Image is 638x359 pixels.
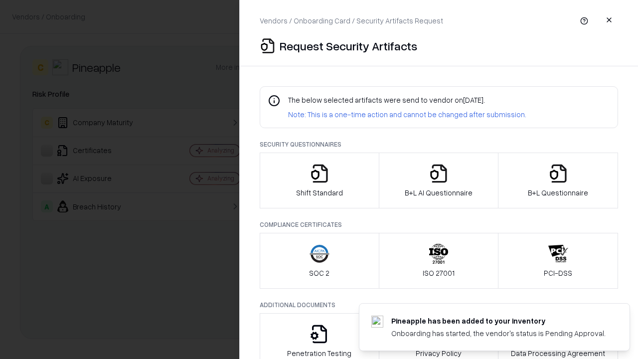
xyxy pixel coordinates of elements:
p: ISO 27001 [423,268,455,278]
img: pineappleenergy.com [371,316,383,328]
p: B+L Questionnaire [528,187,588,198]
div: Onboarding has started, the vendor's status is Pending Approval. [391,328,606,339]
p: Privacy Policy [416,348,462,359]
p: Shift Standard [296,187,343,198]
p: Compliance Certificates [260,220,618,229]
button: SOC 2 [260,233,379,289]
p: Request Security Artifacts [280,38,417,54]
button: Shift Standard [260,153,379,208]
p: The below selected artifacts were send to vendor on [DATE] . [288,95,526,105]
p: PCI-DSS [544,268,572,278]
p: Vendors / Onboarding Card / Security Artifacts Request [260,15,443,26]
p: Additional Documents [260,301,618,309]
p: Data Processing Agreement [511,348,605,359]
button: B+L Questionnaire [498,153,618,208]
p: Security Questionnaires [260,140,618,149]
button: B+L AI Questionnaire [379,153,499,208]
button: ISO 27001 [379,233,499,289]
button: PCI-DSS [498,233,618,289]
p: SOC 2 [309,268,329,278]
div: Pineapple has been added to your inventory [391,316,606,326]
p: Note: This is a one-time action and cannot be changed after submission. [288,109,526,120]
p: B+L AI Questionnaire [405,187,473,198]
p: Penetration Testing [287,348,351,359]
